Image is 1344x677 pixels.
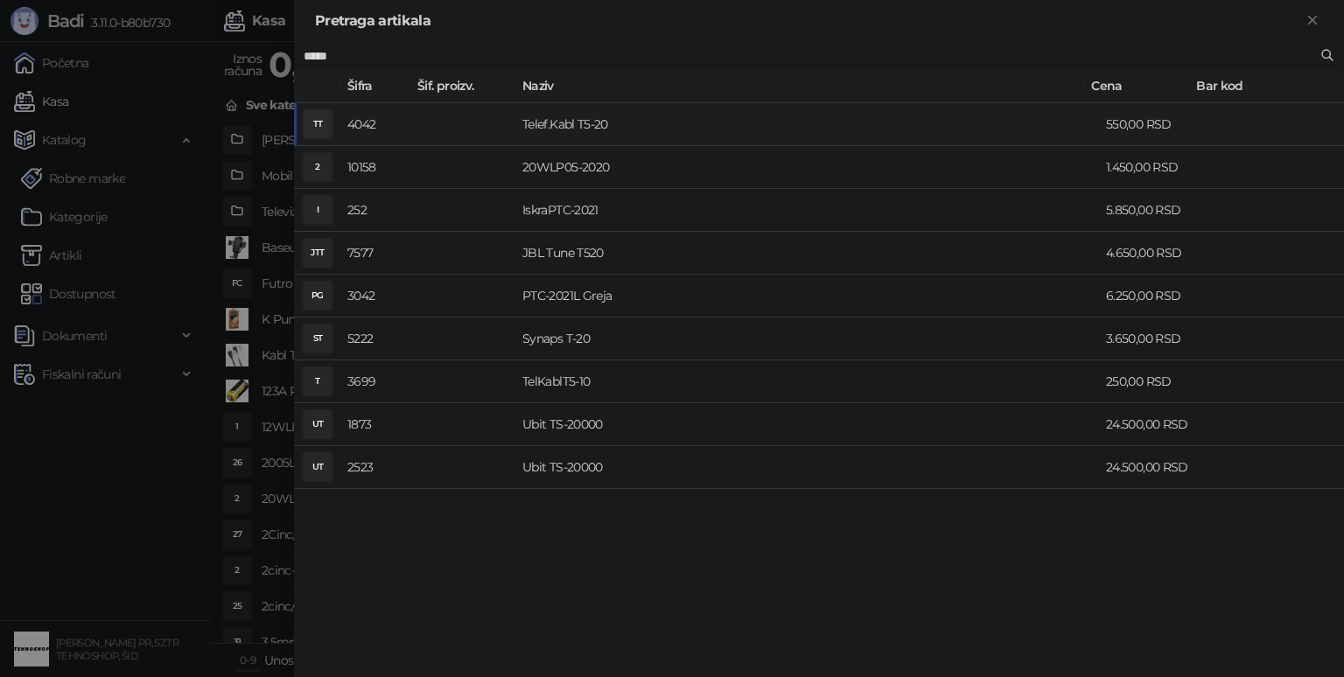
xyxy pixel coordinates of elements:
[340,446,410,489] td: 2523
[1099,403,1204,446] td: 24.500,00 RSD
[410,69,515,103] th: Šif. proizv.
[304,453,332,481] div: UT
[340,318,410,360] td: 5222
[340,189,410,232] td: 252
[1099,232,1204,275] td: 4.650,00 RSD
[304,367,332,395] div: T
[515,189,1099,232] td: IskraPTC-2021
[1099,446,1204,489] td: 24.500,00 RSD
[1099,103,1204,146] td: 550,00 RSD
[515,446,1099,489] td: Ubit TS-20000
[304,410,332,438] div: UT
[1099,275,1204,318] td: 6.250,00 RSD
[515,146,1099,189] td: 20WLP05-2020
[304,239,332,267] div: JTT
[340,275,410,318] td: 3042
[515,403,1099,446] td: Ubit TS-20000
[304,282,332,310] div: PG
[1099,189,1204,232] td: 5.850,00 RSD
[515,360,1099,403] td: TelKablT5-10
[1189,69,1329,103] th: Bar kod
[315,10,1302,31] div: Pretraga artikala
[515,318,1099,360] td: Synaps T-20
[1099,318,1204,360] td: 3.650,00 RSD
[1302,10,1323,31] button: Zatvori
[340,69,410,103] th: Šifra
[515,275,1099,318] td: PTC-2021L Greja
[1084,69,1189,103] th: Cena
[1099,360,1204,403] td: 250,00 RSD
[304,196,332,224] div: I
[304,325,332,352] div: ST
[340,232,410,275] td: 7577
[340,360,410,403] td: 3699
[340,146,410,189] td: 10158
[515,103,1099,146] td: Telef.Kabl T5-20
[340,403,410,446] td: 1873
[515,69,1084,103] th: Naziv
[1099,146,1204,189] td: 1.450,00 RSD
[304,153,332,181] div: 2
[515,232,1099,275] td: JBL Tune T520
[304,110,332,138] div: TT
[340,103,410,146] td: 4042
